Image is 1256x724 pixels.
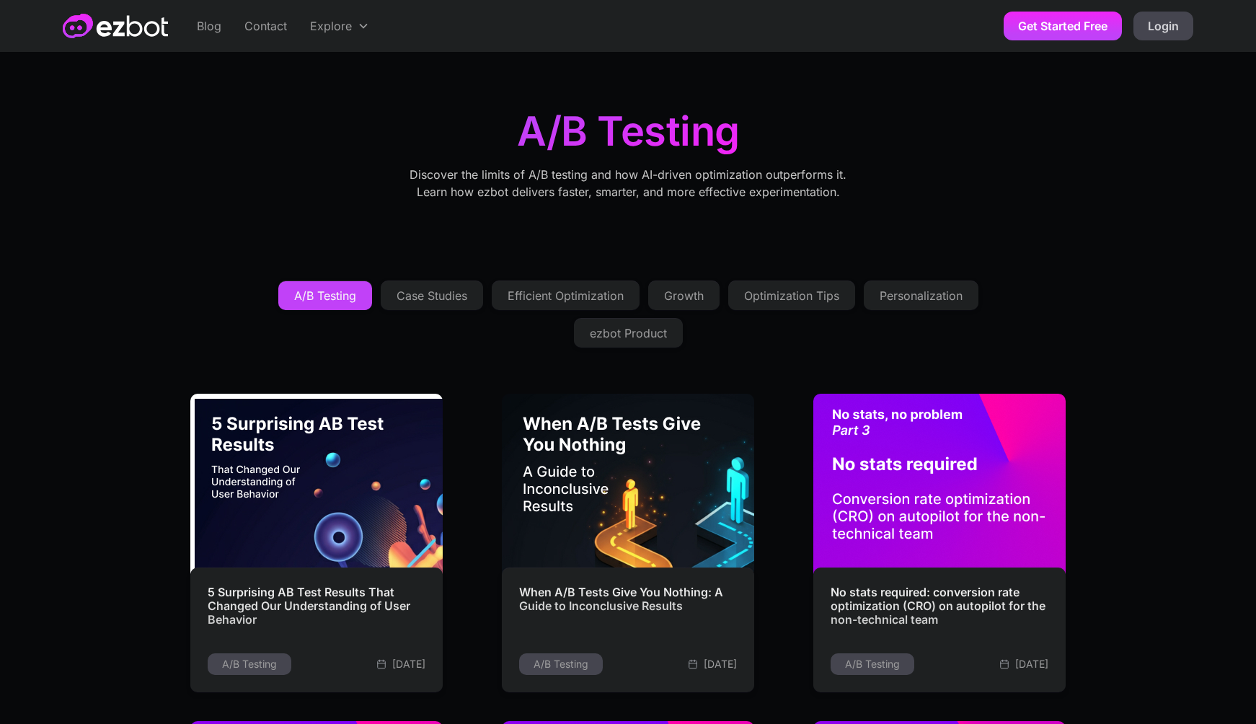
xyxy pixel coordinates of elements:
a: ezbot Product [574,319,683,348]
h2: When A/B Tests Give You Nothing: A Guide to Inconclusive Results [519,586,737,613]
h1: A/B Testing [517,110,740,160]
div: [DATE] [704,655,737,673]
div: Growth [664,290,704,301]
a: Efficient Optimization [492,281,640,310]
div: A/B Testing [534,656,588,672]
div: [DATE] [392,655,425,673]
a: When A/B Tests Give You Nothing: A Guide to Inconclusive ResultsA/B Testing[DATE] [502,394,754,692]
div: ezbot Product [590,327,667,339]
div: Explore [310,17,352,35]
h2: 5 Surprising AB Test Results That Changed Our Understanding of User Behavior [208,586,425,627]
a: home [63,14,168,38]
div: Optimization Tips [744,290,839,301]
a: A/B Testing [278,281,372,310]
div: A/B Testing [845,656,900,672]
div: A/B Testing [294,290,356,301]
a: Optimization Tips [728,281,855,310]
a: Case Studies [381,281,483,310]
div: Case Studies [397,290,467,301]
div: Discover the limits of A/B testing and how AI-driven optimization outperforms it. Learn how ezbot... [394,166,862,200]
div: A/B Testing [222,656,277,672]
a: No stats required: conversion rate optimization (CRO) on autopilot for the non-technical teamA/B ... [813,394,1066,692]
a: 5 Surprising AB Test Results That Changed Our Understanding of User BehaviorA/B Testing[DATE] [190,394,443,692]
div: Personalization [880,290,963,301]
a: Login [1133,12,1193,40]
div: Efficient Optimization [508,290,624,301]
a: Get Started Free [1004,12,1122,40]
a: Personalization [864,281,978,310]
h2: No stats required: conversion rate optimization (CRO) on autopilot for the non-technical team [831,586,1048,627]
a: Growth [648,281,720,310]
div: [DATE] [1015,655,1048,673]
